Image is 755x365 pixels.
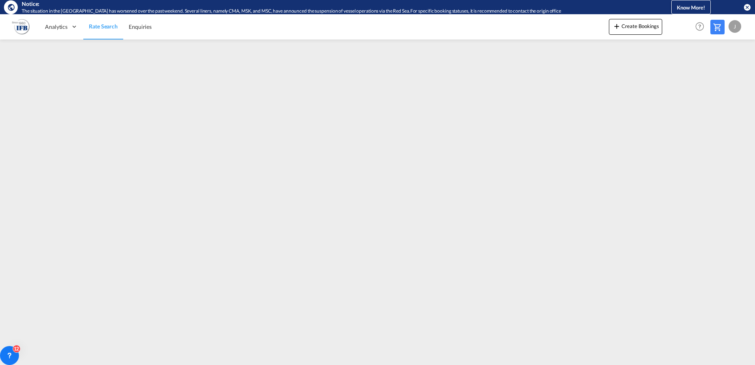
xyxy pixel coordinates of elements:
[729,20,741,33] div: J
[743,3,751,11] button: icon-close-circle
[45,23,68,31] span: Analytics
[612,21,622,31] md-icon: icon-plus 400-fg
[89,23,118,30] span: Rate Search
[39,14,83,40] div: Analytics
[12,18,30,36] img: b628ab10256c11eeb52753acbc15d091.png
[7,3,15,11] md-icon: icon-earth
[123,14,157,40] a: Enquiries
[22,8,639,15] div: The situation in the Red Sea has worsened over the past weekend. Several liners, namely CMA, MSK,...
[677,4,705,11] span: Know More!
[693,20,706,33] span: Help
[83,14,123,40] a: Rate Search
[693,20,710,34] div: Help
[129,23,152,30] span: Enquiries
[609,19,662,35] button: icon-plus 400-fgCreate Bookings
